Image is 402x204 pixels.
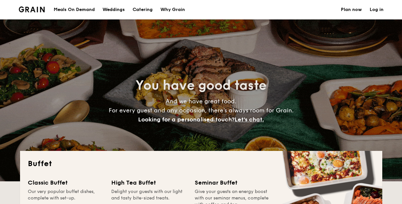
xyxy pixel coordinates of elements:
div: High Tea Buffet [111,178,187,187]
img: Grain [19,6,45,12]
a: Logotype [19,6,45,12]
div: Delight your guests with our light and tasty bite-sized treats. [111,188,187,201]
span: Let's chat. [234,116,264,123]
span: And we have great food. For every guest and any occasion, there’s always room for Grain. [109,98,294,123]
div: Seminar Buffet [195,178,270,187]
span: You have good taste [136,78,266,93]
h2: Buffet [28,159,375,169]
div: Classic Buffet [28,178,103,187]
span: Looking for a personalised touch? [138,116,234,123]
div: Our very popular buffet dishes, complete with set-up. [28,188,103,201]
